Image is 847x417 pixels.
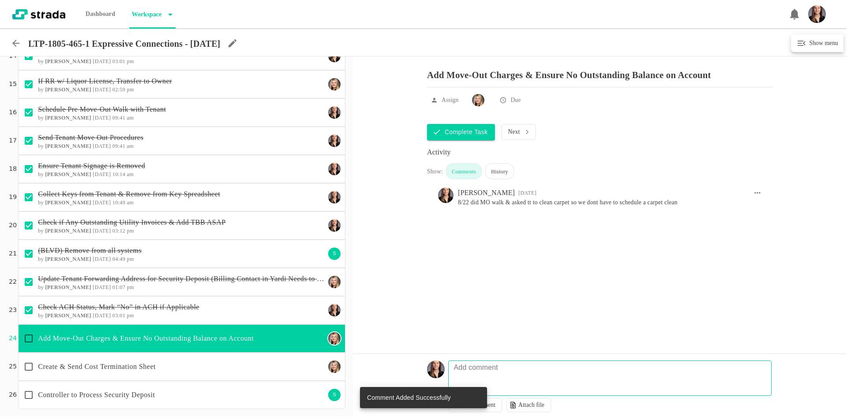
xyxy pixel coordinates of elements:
[328,361,341,373] img: Maggie Keasling
[9,79,17,89] p: 15
[472,94,484,106] img: Maggie Keasling
[438,188,453,203] img: Ty Depies
[328,191,341,203] img: Ty Depies
[45,86,91,93] b: [PERSON_NAME]
[9,277,17,287] p: 22
[45,312,91,319] b: [PERSON_NAME]
[38,199,325,206] h6: by [DATE] 10:49 am
[45,171,91,177] b: [PERSON_NAME]
[38,390,325,400] p: Controller to Process Security Deposit
[328,219,341,232] img: Ty Depies
[485,163,514,179] div: History
[38,256,325,262] h6: by [DATE] 04:49 pm
[38,86,325,93] h6: by [DATE] 02:59 pm
[510,96,521,105] p: Due
[38,302,325,312] p: Check ACH Status, Mark “No” in ACH if Applicable
[427,147,773,158] div: Activity
[328,304,341,316] img: Ty Depies
[327,247,341,261] div: S
[38,58,325,64] h6: by [DATE] 03:01 pm
[9,136,17,146] p: 17
[9,334,17,343] p: 24
[518,402,544,409] p: Attach file
[45,58,91,64] b: [PERSON_NAME]
[807,38,838,49] h6: Show menu
[129,6,162,23] p: Workspace
[38,104,325,115] p: Schedule Pre Move-Out Walk with Tenant
[427,63,773,80] p: Add Move-Out Charges & Ensure No Outstanding Balance on Account
[328,78,341,90] img: Maggie Keasling
[38,361,325,372] p: Create & Send Cost Termination Sheet
[45,256,91,262] b: [PERSON_NAME]
[38,161,325,171] p: Ensure Tenant Signage is Removed
[9,305,17,315] p: 23
[45,143,91,149] b: [PERSON_NAME]
[38,76,325,86] p: If RR w/ Liquor License, Transfer to Owner
[9,108,17,117] p: 16
[9,192,17,202] p: 19
[38,274,325,284] p: Update Tenant Forwarding Address for Security Deposit (Billing Contact in Yardi Needs to Have Add...
[808,5,826,23] img: Headshot_Vertical.jpg
[38,245,325,256] p: (BLVD) Remove from all systems
[427,361,445,378] img: Headshot_Vertical.jpg
[28,38,220,49] p: LTP-1805-465-1 Expressive Connections - [DATE]
[328,163,341,175] img: Ty Depies
[38,333,325,344] p: Add Move-Out Charges & Ensure No Outstanding Balance on Account
[9,164,17,174] p: 18
[9,390,17,400] p: 26
[45,115,91,121] b: [PERSON_NAME]
[450,362,502,373] p: Add comment
[9,249,17,259] p: 21
[458,188,515,198] div: [PERSON_NAME]
[518,188,536,198] div: 01:08 PM
[45,228,91,234] b: [PERSON_NAME]
[38,228,325,234] h6: by [DATE] 03:12 pm
[458,198,762,207] pre: 8/22 did MO walk & asked tt to clean carpet so we dont have to schedule a carpet clean
[38,189,325,199] p: Collect Keys from Tenant & Remove from Key Spreadsheet
[45,284,91,290] b: [PERSON_NAME]
[12,9,65,19] img: strada-logo
[328,276,341,288] img: Maggie Keasling
[38,143,325,149] h6: by [DATE] 09:41 am
[38,115,325,121] h6: by [DATE] 09:41 am
[427,124,495,140] button: Complete Task
[367,390,451,406] div: Comment Added Successfully
[442,96,458,105] p: Assign
[427,167,443,179] div: Show:
[328,135,341,147] img: Ty Depies
[38,171,325,177] h6: by [DATE] 10:14 am
[38,284,325,290] h6: by [DATE] 01:07 pm
[83,5,118,23] p: Dashboard
[9,221,17,230] p: 20
[45,199,91,206] b: [PERSON_NAME]
[508,128,520,135] p: Next
[9,362,17,372] p: 25
[38,312,325,319] h6: by [DATE] 03:01 pm
[328,332,341,345] img: Maggie Keasling
[38,217,325,228] p: Check if Any Outstanding Utility Invoices & Add TBB ASAP
[327,388,341,402] div: S
[38,132,325,143] p: Send Tenant Move Out Procedures
[328,106,341,119] img: Ty Depies
[446,163,482,179] div: Comments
